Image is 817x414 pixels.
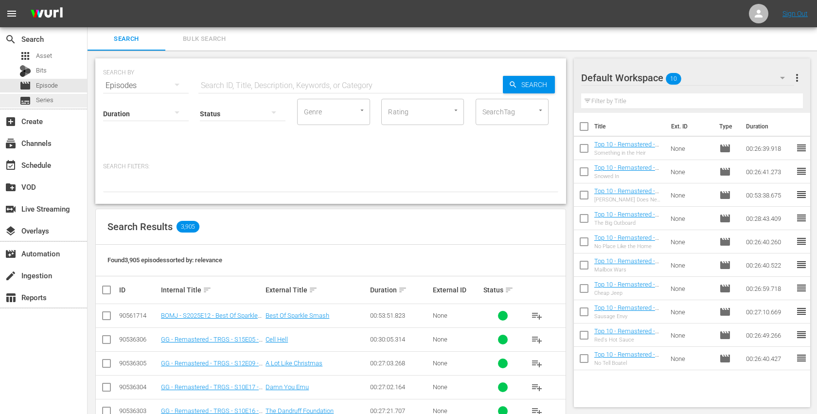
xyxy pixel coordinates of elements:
div: Snowed In [594,173,663,180]
span: reorder [796,306,807,317]
span: playlist_add [531,334,543,345]
span: reorder [796,352,807,364]
span: Series [36,95,53,105]
td: 00:26:39.918 [742,137,796,160]
td: 00:26:59.718 [742,277,796,300]
div: None [433,312,480,319]
button: playlist_add [525,352,549,375]
span: VOD [5,181,17,193]
div: 00:30:05.314 [370,336,430,343]
span: Asset [19,50,31,62]
div: External ID [433,286,480,294]
span: Ingestion [5,270,17,282]
span: 10 [666,69,681,89]
span: Episode [719,306,731,318]
span: Episode [719,213,731,224]
div: No Tell Boatel [594,360,663,366]
div: 90536306 [119,336,158,343]
td: None [667,300,715,324]
span: Episode [719,189,731,201]
td: 00:28:43.409 [742,207,796,230]
div: External Title [266,284,367,296]
span: reorder [796,165,807,177]
span: Schedule [5,160,17,171]
span: Episode [719,143,731,154]
a: GG - Remastered - TRGS - S15E05 - Cell Hell [161,336,263,350]
span: Series [19,95,31,107]
div: 90536305 [119,360,158,367]
td: 00:26:40.522 [742,253,796,277]
div: The Big Outboard [594,220,663,226]
span: 3,905 [177,221,199,233]
span: Episode [719,353,731,364]
span: menu [6,8,18,19]
span: Episode [719,283,731,294]
button: playlist_add [525,304,549,327]
span: Live Streaming [5,203,17,215]
span: Reports [5,292,17,304]
a: Damn You Emu [266,383,309,391]
td: 00:27:10.669 [742,300,796,324]
span: sort [505,286,514,294]
button: Open [451,106,461,115]
span: Search Results [107,221,173,233]
a: Top 10 - Remastered - TRGS - S14E01 - Red's Hot Sauce [594,327,659,349]
span: Create [5,116,17,127]
a: GG - Remastered - TRGS - S12E09 - A Lot Like Christmas [161,360,263,374]
div: Sausage Envy [594,313,663,320]
td: None [667,207,715,230]
span: playlist_add [531,310,543,322]
a: Top 10 - Remastered - TRGS - S11E17 - [PERSON_NAME] Does New Years [594,187,659,216]
div: 00:27:03.268 [370,360,430,367]
a: A Lot Like Christmas [266,360,322,367]
button: Open [357,106,367,115]
td: None [667,347,715,370]
div: Cheap Jeep [594,290,663,296]
a: Top 10 - Remastered - TRGS - S15E04 - No Tell Boatel [594,351,660,373]
div: 00:53:51.823 [370,312,430,319]
td: 00:53:38.675 [742,183,796,207]
span: Search [93,34,160,45]
span: Search [5,34,17,45]
button: playlist_add [525,376,549,399]
div: 00:27:02.164 [370,383,430,391]
td: None [667,277,715,300]
span: sort [398,286,407,294]
span: Bulk Search [171,34,237,45]
span: Found 3,905 episodes sorted by: relevance [107,256,222,264]
span: reorder [796,235,807,247]
td: None [667,183,715,207]
a: Top 10 - Remastered - TRGS - S13E06 - Mailbox Wars [594,257,662,279]
div: Default Workspace [581,64,794,91]
span: sort [203,286,212,294]
td: 00:26:49.266 [742,324,796,347]
a: Cell Hell [266,336,288,343]
a: GG - Remastered - TRGS - S10E17 - Damn You Emu [161,383,263,398]
div: No Place Like the Home [594,243,663,250]
a: BOMJ - S2025E12 - Best Of Sparkle Smash Compilation [161,312,262,326]
td: None [667,160,715,183]
span: Search [517,76,555,93]
p: Search Filters: [103,162,558,171]
span: Bits [36,66,47,75]
div: ID [119,286,158,294]
span: Episode [719,259,731,271]
th: Title [594,113,665,140]
a: Top 10 - Remastered - TRGS - S15E10 - No Place Like the Home [594,234,659,256]
button: Search [503,76,555,93]
div: Status [483,284,522,296]
td: None [667,324,715,347]
a: Best Of Sparkle Smash [266,312,329,319]
td: 00:26:41.273 [742,160,796,183]
span: reorder [796,282,807,294]
div: Duration [370,284,430,296]
div: Something in the Heir [594,150,663,156]
td: None [667,253,715,277]
span: reorder [796,189,807,200]
button: more_vert [791,66,803,90]
td: 00:26:40.427 [742,347,796,370]
span: reorder [796,142,807,154]
span: playlist_add [531,358,543,369]
th: Ext. ID [665,113,714,140]
div: 90536304 [119,383,158,391]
